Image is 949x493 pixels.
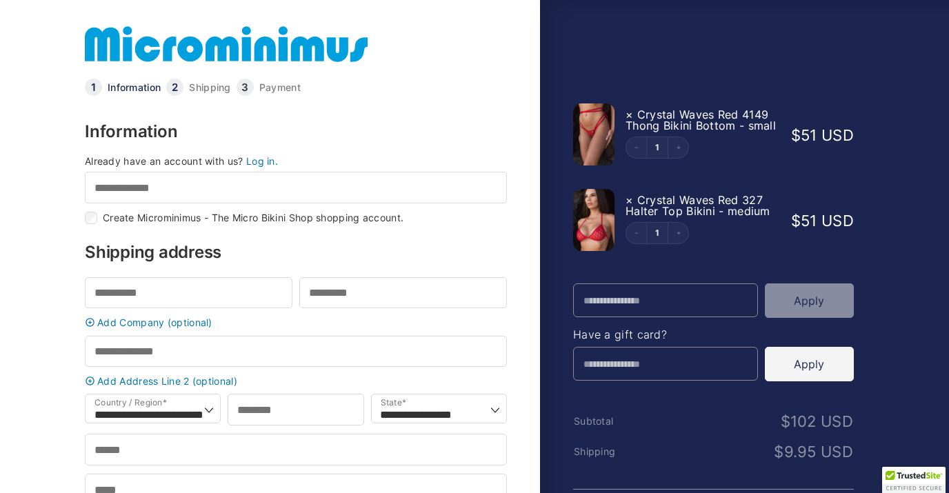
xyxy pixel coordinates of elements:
a: Edit [647,143,668,152]
span: Crystal Waves Red 327 Halter Top Bikini - medium [626,193,770,218]
a: Payment [259,83,301,92]
span: Already have an account with us? [85,155,243,167]
div: TrustedSite Certified [882,467,946,493]
h4: Have a gift card? [573,329,854,340]
a: Log in. [246,155,278,167]
bdi: 51 USD [791,126,854,144]
img: Crystal Waves 327 Halter Top 01 [573,189,615,251]
bdi: 9.95 USD [774,443,853,461]
th: Shipping [573,446,667,457]
th: Subtotal [573,416,667,427]
a: Edit [647,229,668,237]
a: Add Company (optional) [81,317,510,328]
span: $ [791,126,801,144]
button: Increment [668,223,688,243]
a: Remove this item [626,108,633,121]
a: Shipping [189,83,230,92]
span: $ [791,212,801,230]
span: $ [774,443,783,461]
h3: Information [85,123,507,140]
button: Apply [765,283,854,318]
span: Crystal Waves Red 4149 Thong Bikini Bottom - small [626,108,776,132]
button: Decrement [626,137,647,158]
span: $ [781,412,790,430]
button: Increment [668,137,688,158]
a: Remove this item [626,193,633,207]
button: Apply [765,347,854,381]
img: Crystal Waves 4149 Thong 01 [573,103,615,165]
label: Create Microminimus - The Micro Bikini Shop shopping account. [103,213,403,223]
button: Decrement [626,223,647,243]
h3: Shipping address [85,244,507,261]
a: Information [108,83,161,92]
bdi: 102 USD [781,412,853,430]
a: Add Address Line 2 (optional) [81,376,510,386]
bdi: 51 USD [791,212,854,230]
